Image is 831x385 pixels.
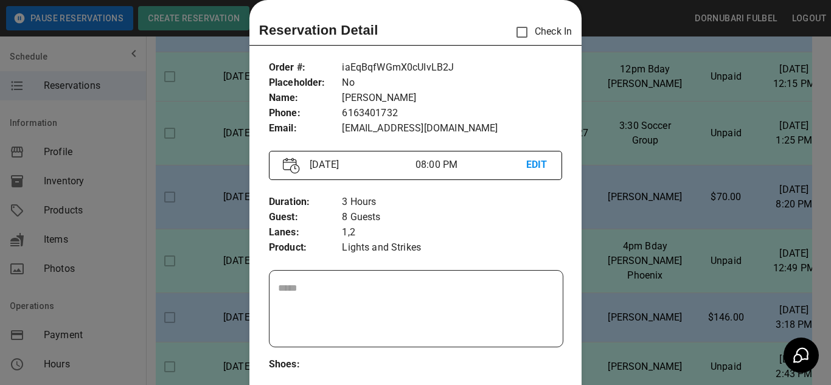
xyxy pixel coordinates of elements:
[269,106,342,121] p: Phone :
[269,240,342,255] p: Product :
[305,158,415,172] p: [DATE]
[269,357,342,372] p: Shoes :
[269,121,342,136] p: Email :
[342,60,562,75] p: iaEqBqfWGmX0cUIvLB2J
[342,240,562,255] p: Lights and Strikes
[342,195,562,210] p: 3 Hours
[269,91,342,106] p: Name :
[526,158,548,173] p: EDIT
[342,91,562,106] p: [PERSON_NAME]
[342,225,562,240] p: 1,2
[259,20,378,40] p: Reservation Detail
[342,121,562,136] p: [EMAIL_ADDRESS][DOMAIN_NAME]
[283,158,300,174] img: Vector
[342,210,562,225] p: 8 Guests
[269,75,342,91] p: Placeholder :
[269,210,342,225] p: Guest :
[342,106,562,121] p: 6163401732
[269,195,342,210] p: Duration :
[415,158,526,172] p: 08:00 PM
[342,75,562,91] p: No
[269,60,342,75] p: Order # :
[269,225,342,240] p: Lanes :
[509,19,572,45] p: Check In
